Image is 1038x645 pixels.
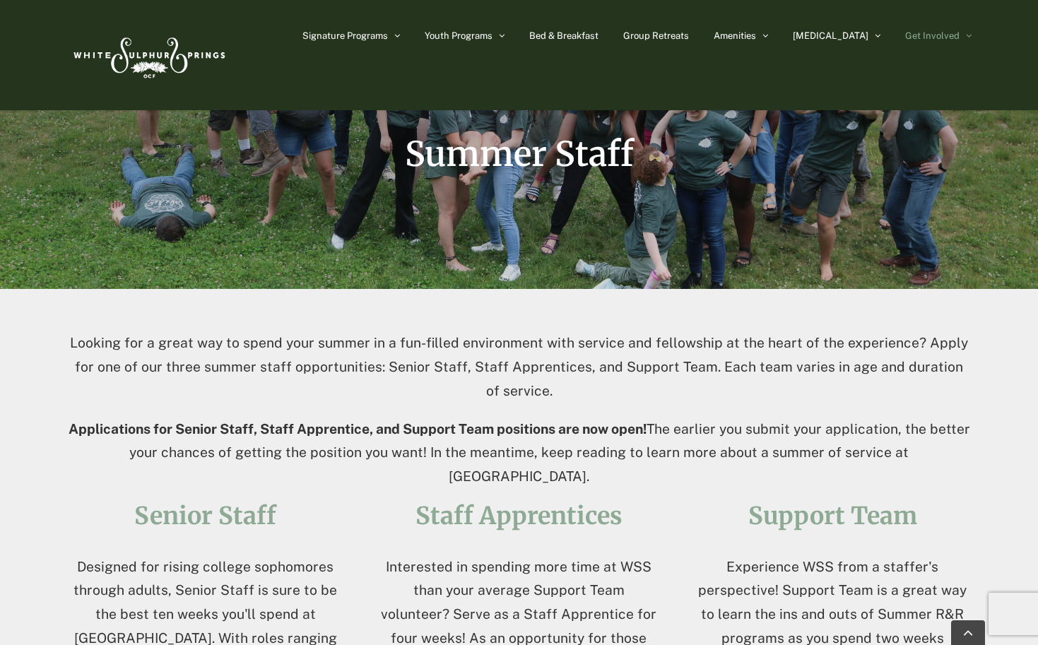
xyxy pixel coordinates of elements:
[69,421,647,437] strong: Applications for Senior Staff, Staff Apprentice, and Support Team positions are now open!
[748,501,917,531] a: Support Team
[66,331,971,403] p: Looking for a great way to spend your summer in a fun-filled environment with service and fellows...
[66,418,971,489] p: The earlier you submit your application, the better your chances of getting the position you want...
[529,31,598,40] span: Bed & Breakfast
[714,31,756,40] span: Amenities
[67,22,230,88] img: White Sulphur Springs Logo
[905,31,960,40] span: Get Involved
[425,31,493,40] span: Youth Programs
[302,31,388,40] span: Signature Programs
[793,31,868,40] span: [MEDICAL_DATA]
[134,501,276,531] a: Senior Staff
[405,133,634,175] span: Summer Staff
[623,31,689,40] span: Group Retreats
[415,501,623,531] a: Staff Apprentices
